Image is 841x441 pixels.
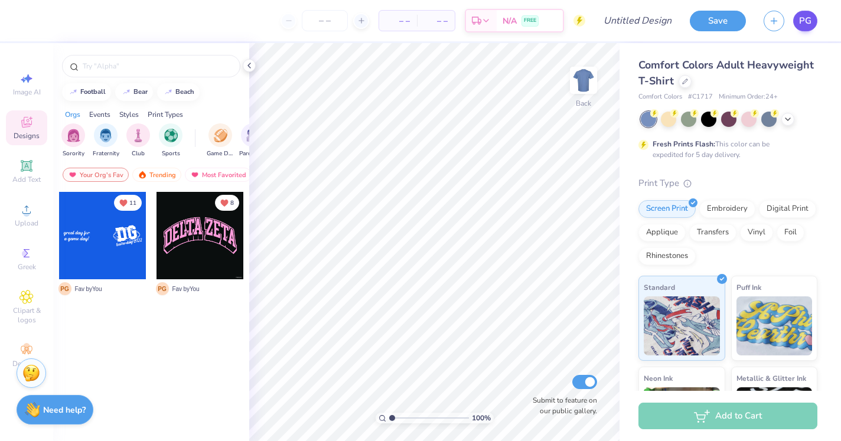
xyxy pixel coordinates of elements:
button: filter button [126,123,150,158]
div: bear [133,89,148,95]
button: beach [157,83,200,101]
img: Back [572,68,595,92]
span: Upload [15,218,38,228]
div: Digital Print [759,200,816,218]
span: P G [156,282,169,295]
button: filter button [61,123,85,158]
img: Puff Ink [736,296,813,355]
div: Your Org's Fav [63,168,129,182]
span: # C1717 [688,92,713,102]
input: Untitled Design [594,9,681,32]
img: trend_line.gif [122,89,131,96]
span: Sports [162,149,180,158]
div: This color can be expedited for 5 day delivery. [653,139,798,160]
div: Rhinestones [638,247,696,265]
span: Greek [18,262,36,272]
span: Comfort Colors Adult Heavyweight T-Shirt [638,58,814,88]
img: Sorority Image [67,129,80,142]
span: Standard [644,281,675,293]
span: P G [58,282,71,295]
span: Comfort Colors [638,92,682,102]
div: Print Types [148,109,183,120]
div: filter for Game Day [207,123,234,158]
span: Metallic & Glitter Ink [736,372,806,384]
div: Foil [777,224,804,241]
div: Applique [638,224,686,241]
img: trend_line.gif [69,89,78,96]
div: Print Type [638,177,817,190]
img: trending.gif [138,171,147,179]
img: Parent's Weekend Image [246,129,260,142]
a: PG [793,11,817,31]
span: Sorority [63,149,84,158]
span: Add Text [12,175,41,184]
div: Events [89,109,110,120]
div: filter for Sorority [61,123,85,158]
span: Image AI [13,87,41,97]
div: Trending [132,168,181,182]
button: Save [690,11,746,31]
span: 11 [129,200,136,206]
span: – – [424,15,448,27]
div: Vinyl [740,224,773,241]
span: 8 [230,200,234,206]
strong: Fresh Prints Flash: [653,139,715,149]
span: Clipart & logos [6,306,47,325]
div: Styles [119,109,139,120]
span: Designs [14,131,40,141]
img: trend_line.gif [164,89,173,96]
span: Neon Ink [644,372,673,384]
span: Fav by You [172,285,200,293]
span: Parent's Weekend [239,149,266,158]
button: Unlike [215,195,239,211]
div: Screen Print [638,200,696,218]
div: beach [175,89,194,95]
img: Sports Image [164,129,178,142]
span: Puff Ink [736,281,761,293]
strong: Need help? [43,404,86,416]
span: PG [799,14,811,28]
button: filter button [239,123,266,158]
div: filter for Parent's Weekend [239,123,266,158]
div: Transfers [689,224,736,241]
div: filter for Sports [159,123,182,158]
span: Fraternity [93,149,119,158]
button: filter button [93,123,119,158]
img: Fraternity Image [99,129,112,142]
span: FREE [524,17,536,25]
span: Fav by You [75,285,102,293]
span: Minimum Order: 24 + [719,92,778,102]
div: filter for Fraternity [93,123,119,158]
button: filter button [207,123,234,158]
div: Back [576,98,591,109]
img: most_fav.gif [68,171,77,179]
img: Club Image [132,129,145,142]
span: 100 % [472,413,491,423]
img: Game Day Image [214,129,227,142]
input: Try "Alpha" [82,60,233,72]
button: bear [115,83,153,101]
div: Embroidery [699,200,755,218]
label: Submit to feature on our public gallery. [526,395,597,416]
div: Orgs [65,109,80,120]
span: Decorate [12,359,41,368]
div: football [80,89,106,95]
button: Unlike [114,195,142,211]
span: – – [386,15,410,27]
input: – – [302,10,348,31]
span: Club [132,149,145,158]
button: filter button [159,123,182,158]
button: football [62,83,111,101]
img: most_fav.gif [190,171,200,179]
div: Most Favorited [185,168,252,182]
span: N/A [503,15,517,27]
span: Game Day [207,149,234,158]
div: filter for Club [126,123,150,158]
img: Standard [644,296,720,355]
